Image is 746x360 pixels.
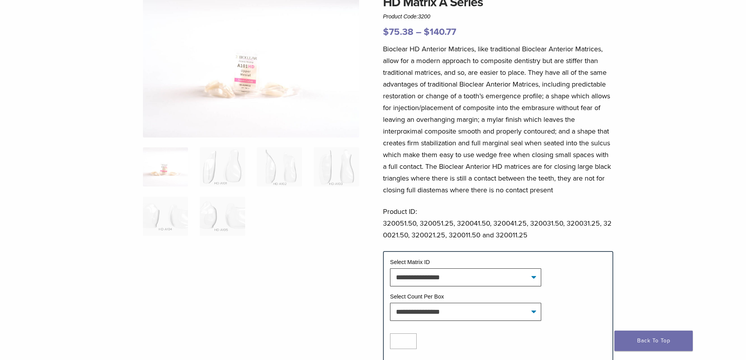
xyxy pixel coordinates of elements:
[257,147,302,186] img: HD Matrix A Series - Image 3
[383,26,389,38] span: $
[390,259,430,265] label: Select Matrix ID
[383,43,613,196] p: Bioclear HD Anterior Matrices, like traditional Bioclear Anterior Matrices, allow for a modern ap...
[383,26,414,38] bdi: 75.38
[143,197,188,236] img: HD Matrix A Series - Image 5
[424,26,456,38] bdi: 140.77
[418,13,430,20] span: 3200
[143,147,188,186] img: Anterior-HD-A-Series-Matrices-324x324.jpg
[200,147,245,186] img: HD Matrix A Series - Image 2
[200,197,245,236] img: HD Matrix A Series - Image 6
[416,26,421,38] span: –
[390,293,444,300] label: Select Count Per Box
[424,26,430,38] span: $
[383,13,430,20] span: Product Code:
[383,206,613,241] p: Product ID: 320051.50, 320051.25, 320041.50, 320041.25, 320031.50, 320031.25, 320021.50, 320021.2...
[314,147,359,186] img: HD Matrix A Series - Image 4
[614,331,693,351] a: Back To Top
